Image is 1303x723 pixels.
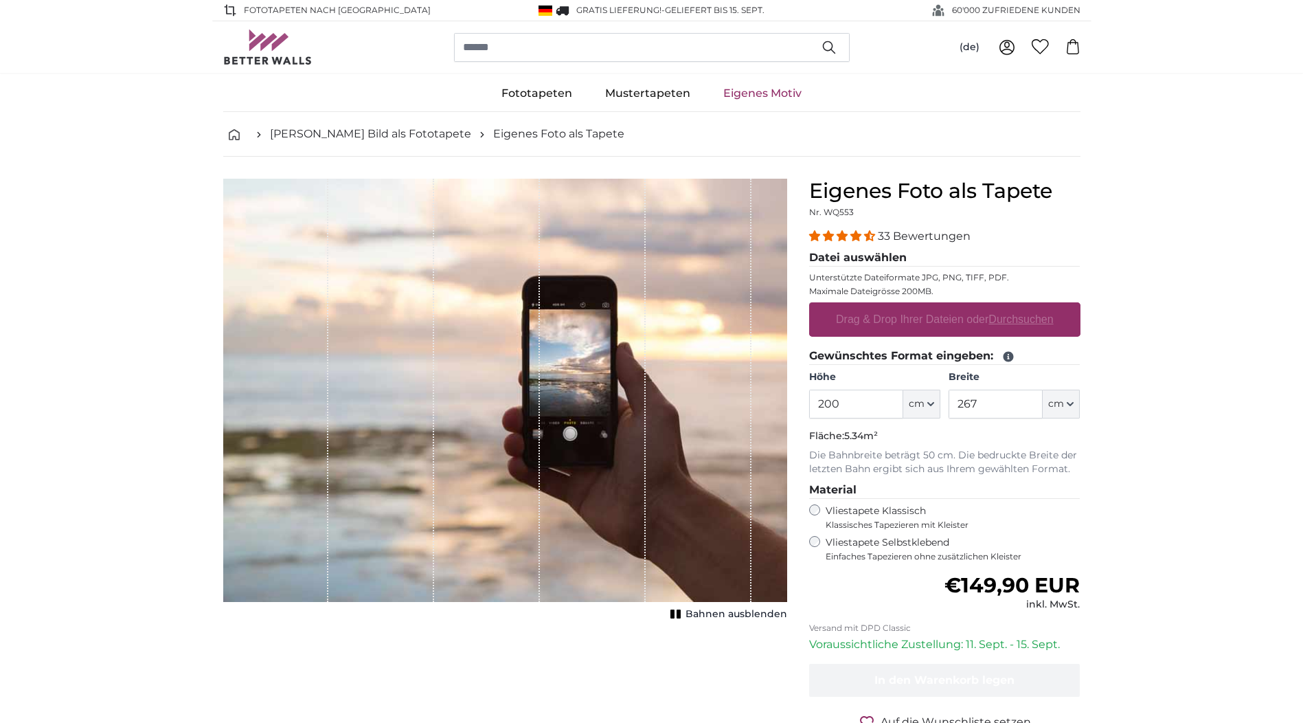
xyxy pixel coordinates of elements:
[952,4,1080,16] span: 60'000 ZUFRIEDENE KUNDEN
[809,249,1080,267] legend: Datei auswählen
[826,520,1069,531] span: Klassisches Tapezieren mit Kleister
[244,4,431,16] span: Fototapeten nach [GEOGRAPHIC_DATA]
[903,390,940,419] button: cm
[576,5,661,15] span: GRATIS Lieferung!
[944,598,1080,612] div: inkl. MwSt.
[878,230,971,243] span: 33 Bewertungen
[809,449,1080,476] p: Die Bahnbreite beträgt 50 cm. Die bedruckte Breite der letzten Bahn ergibt sich aus Ihrem gewählt...
[666,605,787,624] button: Bahnen ausblenden
[809,623,1080,634] p: Versand mit DPD Classic
[826,536,1080,562] label: Vliestapete Selbstklebend
[270,126,471,142] a: [PERSON_NAME] Bild als Fototapete
[826,504,1069,531] label: Vliestapete Klassisch
[809,348,1080,365] legend: Gewünschtes Format eingeben:
[809,636,1080,653] p: Voraussichtliche Zustellung: 11. Sept. - 15. Sept.
[809,430,1080,443] p: Fläche:
[844,430,878,442] span: 5.34m²
[223,30,313,65] img: Betterwalls
[661,5,764,15] span: -
[809,272,1080,283] p: Unterstützte Dateiformate JPG, PNG, TIFF, PDF.
[809,286,1080,297] p: Maximale Dateigrösse 200MB.
[1048,397,1064,411] span: cm
[874,674,1015,687] span: In den Warenkorb legen
[949,35,990,60] button: (de)
[1043,390,1080,419] button: cm
[909,397,925,411] span: cm
[944,572,1080,598] span: €149,90 EUR
[589,76,707,111] a: Mustertapeten
[809,370,940,384] label: Höhe
[826,551,1080,562] span: Einfaches Tapezieren ohne zusätzlichen Kleister
[223,179,787,624] div: 1 of 1
[686,608,787,621] span: Bahnen ausblenden
[949,370,1080,384] label: Breite
[485,76,589,111] a: Fototapeten
[707,76,818,111] a: Eigenes Motiv
[223,112,1080,157] nav: breadcrumbs
[809,482,1080,499] legend: Material
[809,230,878,243] span: 4.33 stars
[809,664,1080,697] button: In den Warenkorb legen
[665,5,764,15] span: Geliefert bis 15. Sept.
[493,126,624,142] a: Eigenes Foto als Tapete
[809,207,854,217] span: Nr. WQ553
[809,179,1080,203] h1: Eigenes Foto als Tapete
[539,5,552,16] img: Deutschland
